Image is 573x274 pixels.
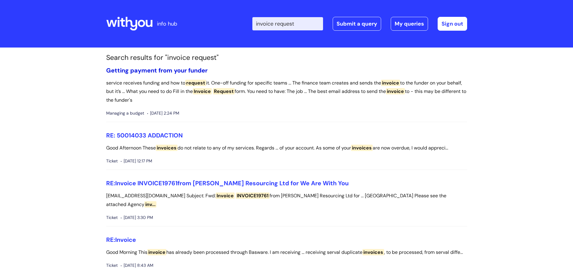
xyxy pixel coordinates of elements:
[144,201,156,208] span: inv...
[115,179,136,187] span: Invoice
[438,17,467,31] a: Sign out
[115,236,136,244] span: Invoice
[106,157,118,165] span: Ticket
[252,17,467,31] div: | -
[106,131,183,139] a: RE: 50014033 ADDACTION
[147,109,179,117] span: [DATE] 2:24 PM
[236,192,270,199] span: INVOICE19761
[362,249,384,255] span: invoices
[333,17,381,31] a: Submit a query
[106,109,144,117] span: Managing a budget
[386,88,405,94] span: invoice
[106,262,118,269] span: Ticket
[106,54,467,62] h1: Search results for "invoice request"
[157,19,177,29] p: info hub
[106,179,349,187] a: RE:Invoice INVOICE19761from [PERSON_NAME] Resourcing Ltd for We Are With You
[156,145,177,151] span: invoices
[381,80,400,86] span: invoice
[193,88,212,94] span: Invoice
[147,249,166,255] span: invoice
[213,88,235,94] span: Request
[121,214,153,221] span: [DATE] 3:30 PM
[106,192,467,209] p: [EMAIL_ADDRESS][DOMAIN_NAME] Subject: Fwd: from [PERSON_NAME] Resourcing Ltd for ... [GEOGRAPHIC_...
[106,214,118,221] span: Ticket
[121,262,153,269] span: [DATE] 8:43 AM
[252,17,323,30] input: Search
[106,79,467,105] p: service receives funding and how to it. One-off funding for specific teams ... The finance team c...
[106,248,467,257] p: Good Morning This has already been processed through Basware. I am receiving ... receiving serval...
[121,157,152,165] span: [DATE] 12:17 PM
[216,192,235,199] span: Invoice
[106,236,136,244] a: RE:Invoice
[391,17,428,31] a: My queries
[106,144,467,152] p: Good Afternoon These do not relate to any of my services. Regards ... of your account. As some of...
[106,66,208,74] a: Getting payment from your funder
[351,145,373,151] span: invoices
[137,179,177,187] span: INVOICE19761
[185,80,206,86] span: request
